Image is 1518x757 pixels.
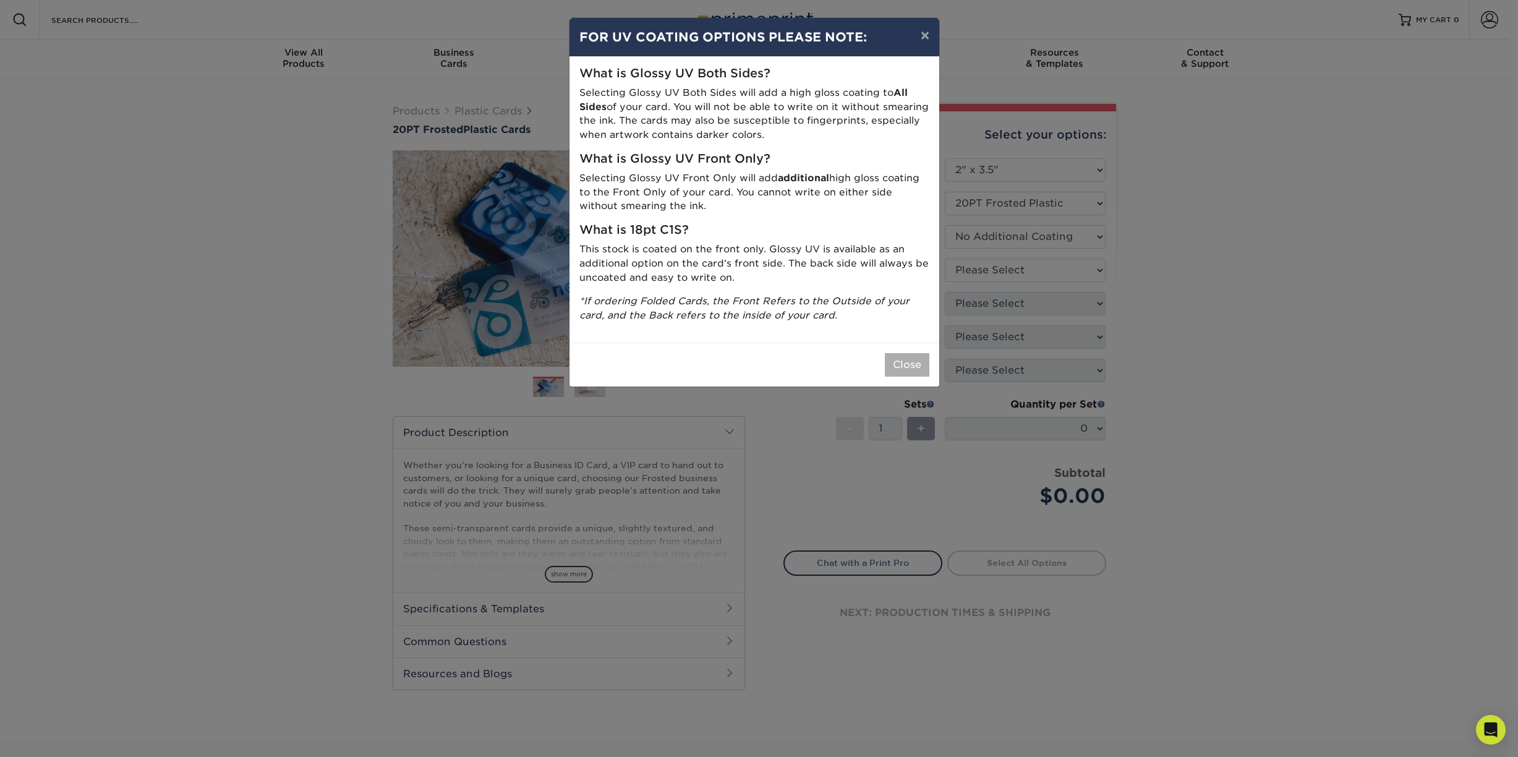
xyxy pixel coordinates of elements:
[778,172,829,184] strong: additional
[579,67,929,81] h5: What is Glossy UV Both Sides?
[1476,715,1506,745] div: Open Intercom Messenger
[579,86,929,142] p: Selecting Glossy UV Both Sides will add a high gloss coating to of your card. You will not be abl...
[579,87,908,113] strong: All Sides
[579,171,929,213] p: Selecting Glossy UV Front Only will add high gloss coating to the Front Only of your card. You ca...
[579,242,929,284] p: This stock is coated on the front only. Glossy UV is available as an additional option on the car...
[885,353,929,377] button: Close
[579,295,910,321] i: *If ordering Folded Cards, the Front Refers to the Outside of your card, and the Back refers to t...
[579,28,929,46] h4: FOR UV COATING OPTIONS PLEASE NOTE:
[579,152,929,166] h5: What is Glossy UV Front Only?
[579,223,929,237] h5: What is 18pt C1S?
[911,18,939,53] button: ×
